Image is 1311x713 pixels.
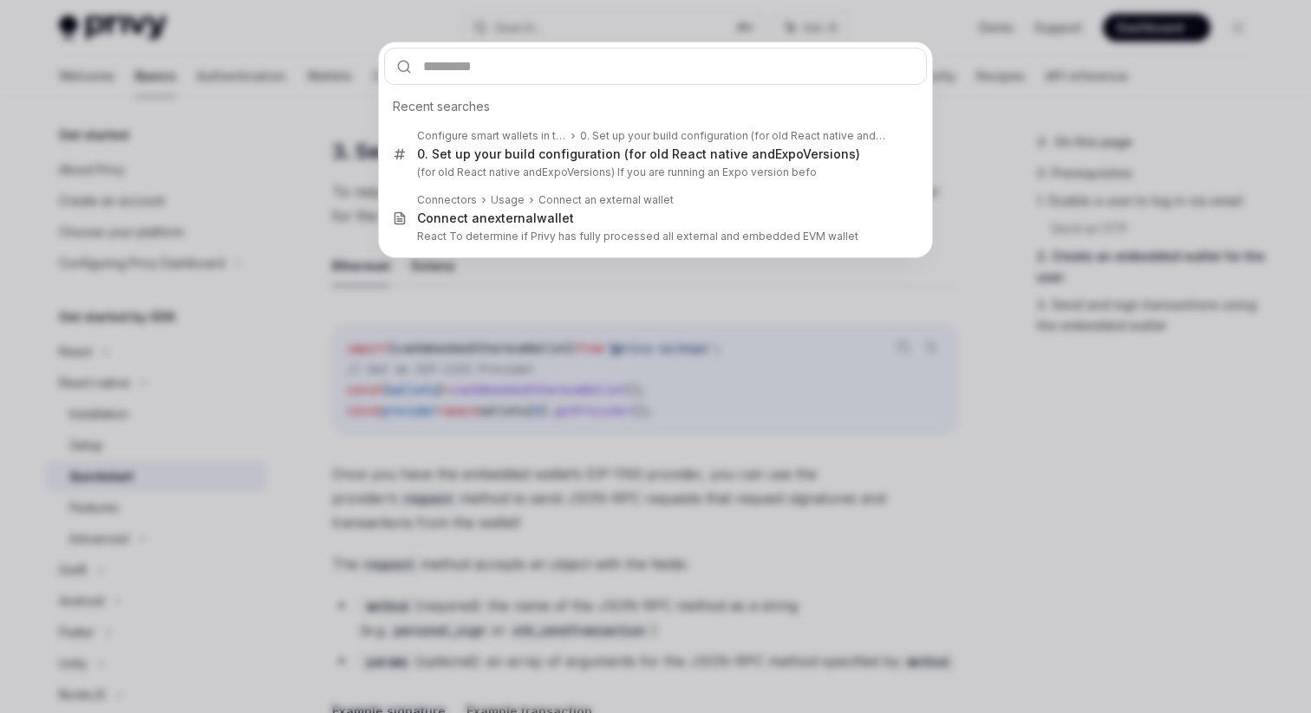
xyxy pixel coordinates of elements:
p: React To determine if Privy has fully processed all external and embedded EVM wallet [417,230,890,243]
div: 0. Set up your build configuration (for old React native and Versions) [580,129,890,143]
div: Usage [491,193,525,207]
div: Connect an external wallet [538,193,674,207]
b: Expo [876,129,901,142]
div: 0. Set up your build configuration (for old React native and Versions) [417,146,860,162]
div: Connectors [417,193,477,207]
b: Expo [775,146,803,161]
span: Recent searches [393,98,490,115]
div: Configure smart wallets in the SDK [417,129,566,143]
b: external [487,211,537,225]
div: Connect an wallet [417,211,574,226]
b: Expo [542,165,567,178]
p: (for old React native and Versions) If you are running an Expo version befo [417,165,890,179]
